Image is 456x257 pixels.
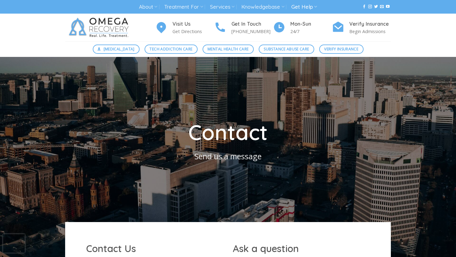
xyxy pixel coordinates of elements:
span: Ask a question [233,242,299,255]
a: Visit Us Get Directions [155,20,214,35]
span: [MEDICAL_DATA] [104,46,135,52]
a: Mental Health Care [203,45,254,54]
a: Follow on YouTube [386,5,390,9]
iframe: reCAPTCHA [3,234,25,253]
a: Get Help [291,1,317,13]
a: Follow on Facebook [362,5,366,9]
a: Verify Insurance Begin Admissions [332,20,391,35]
span: Verify Insurance [324,46,358,52]
a: Treatment For [164,1,203,13]
p: 24/7 [290,28,332,35]
a: Substance Abuse Care [259,45,314,54]
span: Contact Us [86,242,136,255]
span: Send us a message [194,151,262,161]
a: Follow on Instagram [368,5,372,9]
img: Omega Recovery [65,14,135,41]
span: Tech Addiction Care [150,46,192,52]
a: [MEDICAL_DATA] [93,45,140,54]
h4: Verify Insurance [349,20,391,28]
p: [PHONE_NUMBER] [231,28,273,35]
a: Services [210,1,235,13]
a: About [139,1,157,13]
a: Follow on Twitter [374,5,378,9]
p: Get Directions [172,28,214,35]
span: Mental Health Care [208,46,248,52]
span: Substance Abuse Care [264,46,309,52]
a: Get In Touch [PHONE_NUMBER] [214,20,273,35]
a: Send us an email [380,5,384,9]
p: Begin Admissions [349,28,391,35]
a: Tech Addiction Care [145,45,198,54]
span: Contact [188,119,268,145]
h4: Get In Touch [231,20,273,28]
h4: Visit Us [172,20,214,28]
a: Knowledgebase [241,1,284,13]
h4: Mon-Sun [290,20,332,28]
a: Verify Insurance [319,45,364,54]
